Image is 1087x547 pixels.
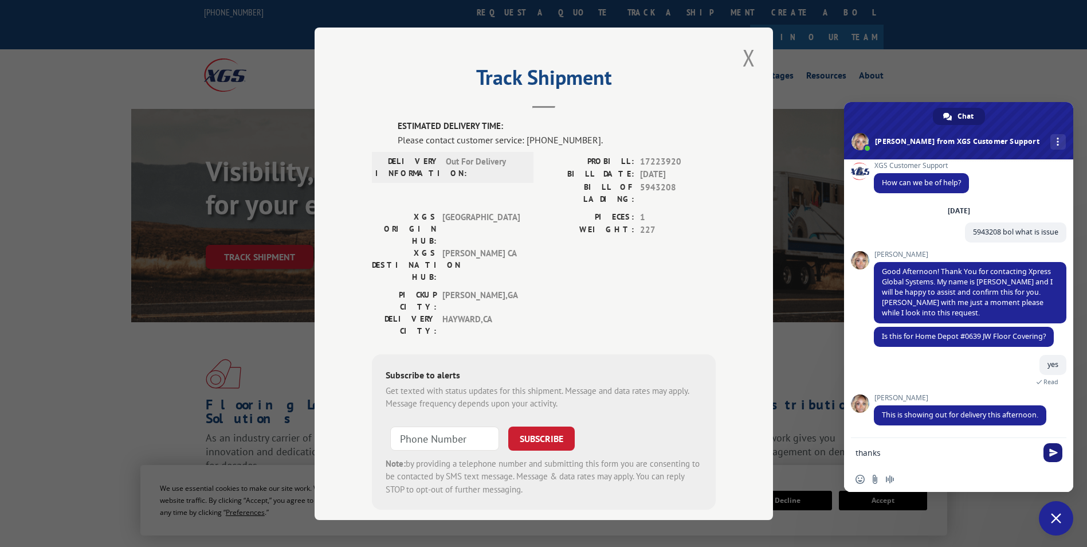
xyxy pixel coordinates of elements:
[870,475,880,484] span: Send a file
[856,475,865,484] span: Insert an emoji
[446,155,523,179] span: Out For Delivery
[882,331,1046,341] span: Is this for Home Depot #0639 JW Floor Covering?
[948,208,970,214] div: [DATE]
[386,457,702,496] div: by providing a telephone number and submitting this form you are consenting to be contacted by SM...
[640,155,716,168] span: 17223920
[874,251,1066,259] span: [PERSON_NAME]
[375,155,440,179] label: DELIVERY INFORMATION:
[1047,360,1058,369] span: yes
[442,288,520,312] span: [PERSON_NAME] , GA
[398,132,716,146] div: Please contact customer service: [PHONE_NUMBER].
[957,108,974,125] span: Chat
[1043,378,1058,386] span: Read
[973,227,1058,237] span: 5943208 bol what is issue
[544,168,634,181] label: BILL DATE:
[882,410,1038,420] span: This is showing out for delivery this afternoon.
[372,247,437,283] label: XGS DESTINATION HUB:
[544,210,634,224] label: PIECES:
[882,267,1053,318] span: Good Afternoon! Thank You for contacting Xpress Global Systems. My name is [PERSON_NAME] and I wi...
[874,162,969,170] span: XGS Customer Support
[390,426,499,450] input: Phone Number
[372,288,437,312] label: PICKUP CITY:
[1043,443,1062,462] span: Send
[933,108,985,125] a: Chat
[442,210,520,247] span: [GEOGRAPHIC_DATA]
[640,168,716,181] span: [DATE]
[544,181,634,205] label: BILL OF LADING:
[856,438,1039,467] textarea: Compose your message...
[640,210,716,224] span: 1
[1039,501,1073,536] a: Close chat
[372,69,716,91] h2: Track Shipment
[442,247,520,283] span: [PERSON_NAME] CA
[640,181,716,205] span: 5943208
[442,312,520,337] span: HAYWARD , CA
[544,224,634,237] label: WEIGHT:
[882,178,961,187] span: How can we be of help?
[386,458,406,468] strong: Note:
[386,368,702,384] div: Subscribe to alerts
[372,210,437,247] label: XGS ORIGIN HUB:
[874,394,1046,402] span: [PERSON_NAME]
[398,120,716,133] label: ESTIMATED DELIVERY TIME:
[386,384,702,410] div: Get texted with status updates for this shipment. Message and data rates may apply. Message frequ...
[508,426,575,450] button: SUBSCRIBE
[739,42,759,73] button: Close modal
[885,475,894,484] span: Audio message
[372,312,437,337] label: DELIVERY CITY:
[640,224,716,237] span: 227
[544,155,634,168] label: PROBILL:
